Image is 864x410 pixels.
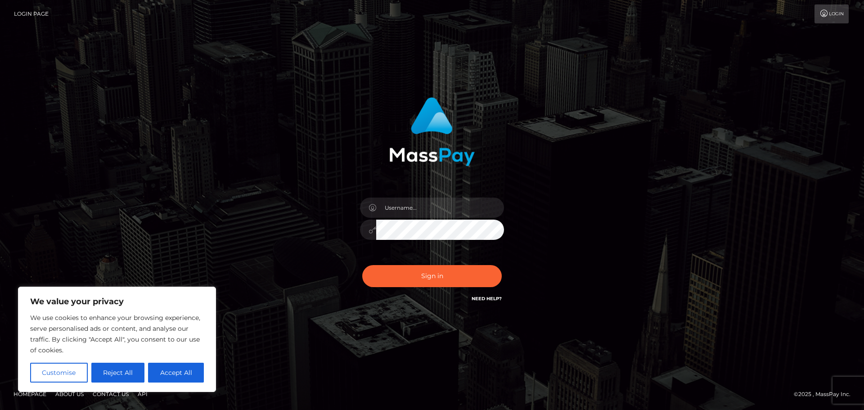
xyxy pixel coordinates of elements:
[10,387,50,401] a: Homepage
[134,387,151,401] a: API
[376,198,504,218] input: Username...
[30,312,204,356] p: We use cookies to enhance your browsing experience, serve personalised ads or content, and analys...
[362,265,502,287] button: Sign in
[18,287,216,392] div: We value your privacy
[14,5,49,23] a: Login Page
[389,97,475,166] img: MassPay Login
[30,296,204,307] p: We value your privacy
[794,389,857,399] div: © 2025 , MassPay Inc.
[148,363,204,383] button: Accept All
[91,363,145,383] button: Reject All
[89,387,132,401] a: Contact Us
[472,296,502,302] a: Need Help?
[30,363,88,383] button: Customise
[814,5,849,23] a: Login
[52,387,87,401] a: About Us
